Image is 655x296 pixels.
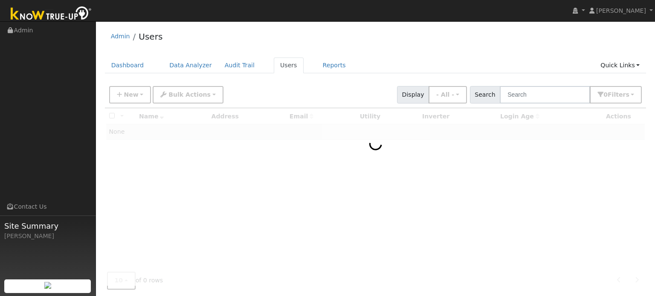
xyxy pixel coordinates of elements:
[139,32,162,42] a: Users
[316,57,352,73] a: Reports
[500,86,590,103] input: Search
[596,7,646,14] span: [PERSON_NAME]
[397,86,429,103] span: Display
[168,91,211,98] span: Bulk Actions
[105,57,151,73] a: Dashboard
[429,86,467,103] button: - All -
[6,5,96,24] img: Know True-Up
[109,86,151,103] button: New
[44,282,51,289] img: retrieve
[218,57,261,73] a: Audit Trail
[124,91,138,98] span: New
[608,91,629,98] span: Filter
[590,86,642,103] button: 0Filters
[111,33,130,40] a: Admin
[153,86,223,103] button: Bulk Actions
[626,91,629,98] span: s
[594,57,646,73] a: Quick Links
[274,57,304,73] a: Users
[4,232,91,241] div: [PERSON_NAME]
[4,220,91,232] span: Site Summary
[470,86,500,103] span: Search
[163,57,218,73] a: Data Analyzer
